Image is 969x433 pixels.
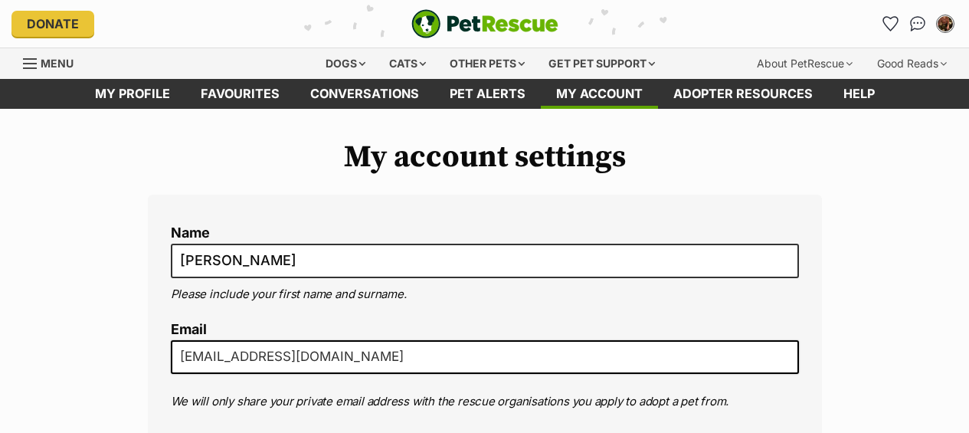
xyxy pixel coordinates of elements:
div: Cats [378,48,437,79]
label: Email [171,322,799,338]
a: My account [541,79,658,109]
label: Name [171,225,799,241]
span: Menu [41,57,74,70]
div: Other pets [439,48,535,79]
a: PetRescue [411,9,558,38]
img: chat-41dd97257d64d25036548639549fe6c8038ab92f7586957e7f3b1b290dea8141.svg [910,16,926,31]
a: Help [828,79,890,109]
a: Adopter resources [658,79,828,109]
a: Conversations [905,11,930,36]
a: conversations [295,79,434,109]
img: Jacquelyn Cullen profile pic [938,16,953,31]
button: My account [933,11,958,36]
a: Favourites [878,11,902,36]
div: About PetRescue [746,48,863,79]
a: My profile [80,79,185,109]
a: Menu [23,48,84,76]
a: Pet alerts [434,79,541,109]
img: logo-e224e6f780fb5917bec1dbf3a21bbac754714ae5b6737aabdf751b685950b380.svg [411,9,558,38]
div: Get pet support [538,48,666,79]
h1: My account settings [148,139,822,175]
ul: Account quick links [878,11,958,36]
a: Favourites [185,79,295,109]
p: We will only share your private email address with the rescue organisations you apply to adopt a ... [171,393,799,411]
a: Donate [11,11,94,37]
p: Please include your first name and surname. [171,286,799,303]
div: Dogs [315,48,376,79]
div: Good Reads [866,48,958,79]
